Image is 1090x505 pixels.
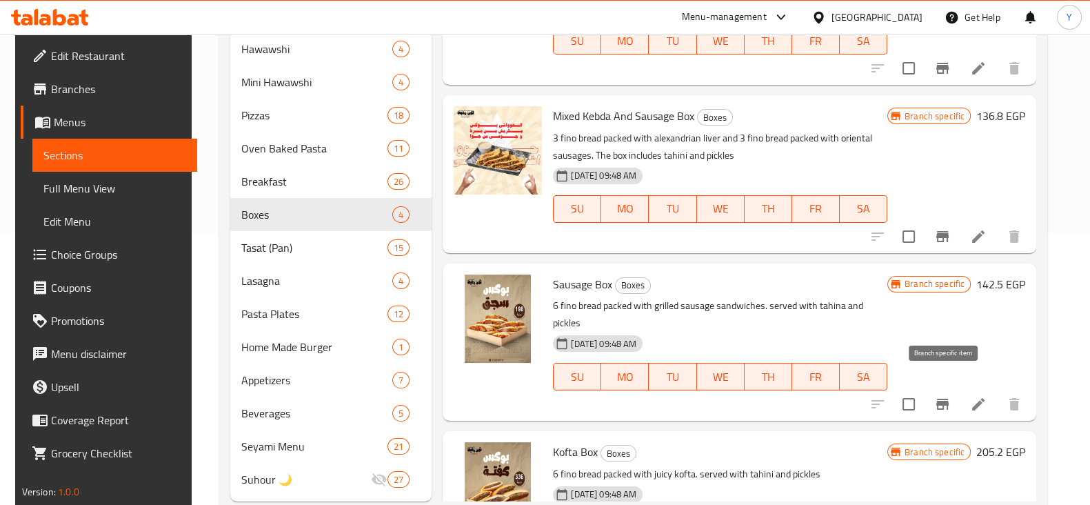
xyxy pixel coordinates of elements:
[454,275,542,363] img: Sausage Box
[649,27,696,55] button: TU
[607,367,643,387] span: MO
[393,76,409,89] span: 4
[51,246,186,263] span: Choice Groups
[21,404,197,437] a: Coverage Report
[682,9,767,26] div: Menu-management
[698,110,732,126] span: Boxes
[241,74,392,90] span: Mini Hawawshi
[899,446,970,459] span: Branch specific
[654,31,691,51] span: TU
[792,363,840,390] button: FR
[899,277,970,290] span: Branch specific
[553,274,612,295] span: Sausage Box
[22,483,56,501] span: Version:
[845,367,882,387] span: SA
[241,339,392,355] span: Home Made Burger
[976,275,1025,294] h6: 142.5 EGP
[21,39,197,72] a: Edit Restaurant
[241,239,387,256] span: Tasat (Pan)
[601,27,649,55] button: MO
[970,228,987,245] a: Edit menu item
[559,31,596,51] span: SU
[58,483,79,501] span: 1.0.0
[649,363,696,390] button: TU
[454,106,542,195] img: Mixed Kebda And Sausage Box
[241,107,387,123] span: Pizzas
[241,41,392,57] span: Hawawshi
[697,109,733,126] div: Boxes
[745,195,792,223] button: TH
[750,31,787,51] span: TH
[241,206,392,223] div: Boxes
[392,273,410,289] div: items
[393,407,409,420] span: 5
[230,66,432,99] div: Mini Hawawshi4
[970,60,987,77] a: Edit menu item
[388,473,409,486] span: 27
[649,195,696,223] button: TU
[387,173,410,190] div: items
[792,195,840,223] button: FR
[703,199,739,219] span: WE
[615,277,651,294] div: Boxes
[51,379,186,395] span: Upsell
[388,440,409,453] span: 21
[840,195,887,223] button: SA
[970,396,987,413] a: Edit menu item
[976,442,1025,462] h6: 205.2 EGP
[230,330,432,364] div: Home Made Burger1
[32,205,197,238] a: Edit Menu
[553,442,598,462] span: Kofta Box
[703,31,739,51] span: WE
[241,273,392,289] div: Lasagna
[998,220,1031,253] button: delete
[387,239,410,256] div: items
[51,412,186,428] span: Coverage Report
[600,445,636,462] div: Boxes
[21,72,197,106] a: Branches
[894,390,923,419] span: Select to update
[43,180,186,197] span: Full Menu View
[1067,10,1072,25] span: Y
[840,27,887,55] button: SA
[553,27,601,55] button: SU
[601,363,649,390] button: MO
[392,206,410,223] div: items
[387,107,410,123] div: items
[998,388,1031,421] button: delete
[230,231,432,264] div: Tasat (Pan)15
[241,372,392,388] div: Appetizers
[553,363,601,390] button: SU
[21,271,197,304] a: Coupons
[387,438,410,455] div: items
[926,388,959,421] button: Branch-specific-item
[241,405,392,422] span: Beverages
[241,471,371,488] span: Suhour 🌙
[43,147,186,164] span: Sections
[840,363,887,390] button: SA
[371,471,387,488] svg: Inactive section
[798,31,834,51] span: FR
[241,306,387,322] span: Pasta Plates
[616,277,650,293] span: Boxes
[654,367,691,387] span: TU
[241,140,387,157] span: Oven Baked Pasta
[392,372,410,388] div: items
[388,142,409,155] span: 11
[798,367,834,387] span: FR
[230,397,432,430] div: Beverages5
[230,463,432,496] div: Suhour 🌙27
[230,99,432,132] div: Pizzas18
[601,195,649,223] button: MO
[393,341,409,354] span: 1
[393,374,409,387] span: 7
[565,169,642,182] span: [DATE] 09:48 AM
[230,430,432,463] div: Seyami Menu21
